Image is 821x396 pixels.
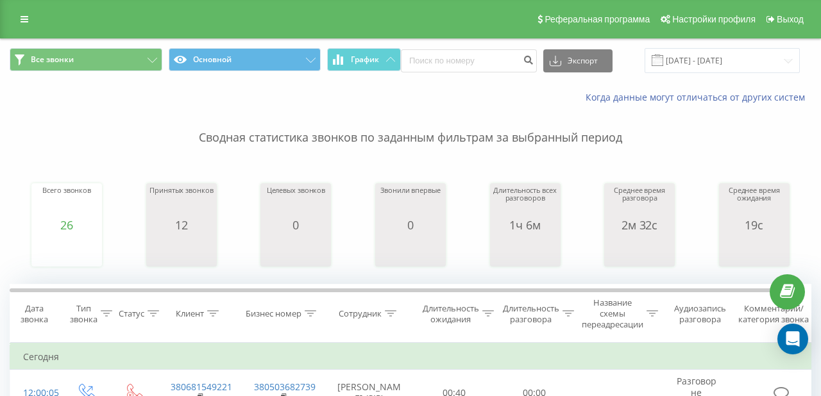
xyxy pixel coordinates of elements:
button: Экспорт [543,49,613,72]
div: Название схемы переадресации [582,297,643,330]
div: 0 [267,219,325,231]
div: Среднее время ожидания [722,186,786,219]
a: 380681549221 [171,381,232,393]
a: Когда данные могут отличаться от других систем [586,91,811,103]
div: Аудиозапись разговора [669,303,731,325]
div: Клиент [176,308,204,319]
div: Комментарий/категория звонка [736,303,811,325]
div: 0 [380,219,440,231]
div: Звонили впервые [380,186,440,219]
button: График [327,48,401,71]
div: Длительность всех разговоров [493,186,557,219]
a: 380503682739 [254,381,316,393]
div: Статус [119,308,144,319]
input: Поиск по номеру [401,49,537,72]
div: 1ч 6м [493,219,557,231]
div: Open Intercom Messenger [777,324,808,354]
span: График [351,55,379,64]
div: Целевых звонков [267,186,325,219]
button: Основной [169,48,321,71]
div: 26 [42,219,91,231]
button: Все звонки [10,48,162,71]
div: Бизнес номер [246,308,301,319]
span: Настройки профиля [672,14,756,24]
div: Сотрудник [339,308,382,319]
div: 12 [149,219,213,231]
span: Выход [777,14,804,24]
div: 2м 32с [607,219,672,231]
div: Принятых звонков [149,186,213,219]
div: Тип звонка [70,303,97,325]
div: 19с [722,219,786,231]
div: Дата звонка [10,303,58,325]
div: Длительность ожидания [423,303,479,325]
p: Сводная статистика звонков по заданным фильтрам за выбранный период [10,104,811,146]
div: Всего звонков [42,186,91,219]
span: Все звонки [31,54,74,65]
span: Реферальная программа [545,14,650,24]
div: Длительность разговора [503,303,559,325]
div: Среднее время разговора [607,186,672,219]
